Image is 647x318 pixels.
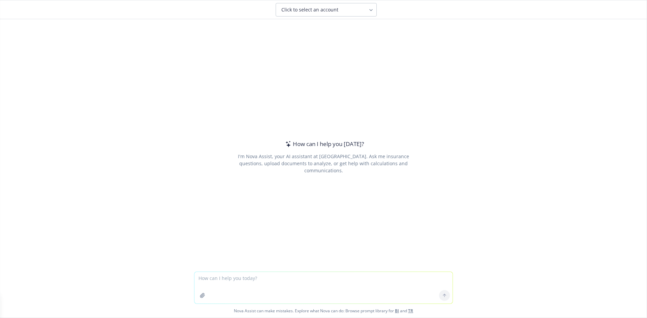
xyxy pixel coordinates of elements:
[276,3,377,16] button: Click to select an account
[228,153,418,174] div: I'm Nova Assist, your AI assistant at [GEOGRAPHIC_DATA]. Ask me insurance questions, upload docum...
[283,140,364,148] div: How can I help you [DATE]?
[3,304,644,318] span: Nova Assist can make mistakes. Explore what Nova can do: Browse prompt library for and
[408,308,413,314] a: TR
[395,308,399,314] a: BI
[281,6,338,13] span: Click to select an account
